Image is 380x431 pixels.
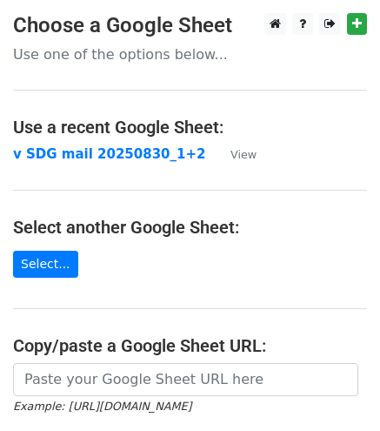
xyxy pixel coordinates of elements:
[213,146,257,162] a: View
[13,335,367,356] h4: Copy/paste a Google Sheet URL:
[13,146,205,162] a: v SDG mail 20250830_1+2
[13,217,367,238] h4: Select another Google Sheet:
[13,45,367,64] p: Use one of the options below...
[13,400,191,413] small: Example: [URL][DOMAIN_NAME]
[13,13,367,38] h3: Choose a Google Sheet
[13,117,367,138] h4: Use a recent Google Sheet:
[13,363,358,396] input: Paste your Google Sheet URL here
[230,148,257,161] small: View
[13,251,78,278] a: Select...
